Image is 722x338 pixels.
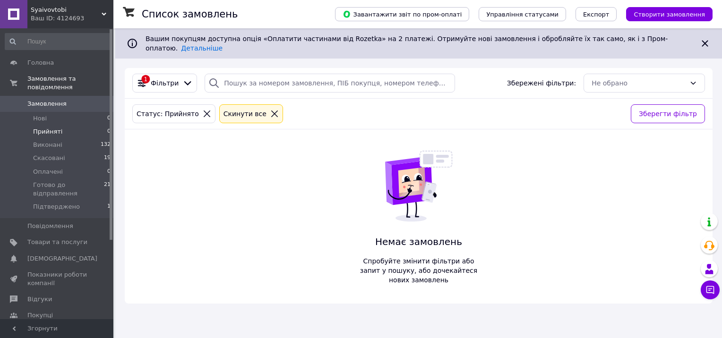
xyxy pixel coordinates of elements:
span: Експорт [583,11,610,18]
span: [DEMOGRAPHIC_DATA] [27,254,97,263]
span: 132 [101,141,111,149]
span: Управління статусами [486,11,559,18]
span: 0 [107,127,111,136]
span: 21 [104,181,111,198]
button: Завантажити звіт по пром-оплаті [335,7,469,21]
span: Замовлення [27,100,67,108]
input: Пошук за номером замовлення, ПІБ покупця, номером телефону, Email, номером накладної [205,74,455,93]
span: Скасовані [33,154,65,162]
span: Підтверджено [33,203,80,211]
button: Чат з покупцем [701,280,720,299]
button: Експорт [576,7,617,21]
span: Нові [33,114,47,123]
div: Статус: Прийнято [135,109,201,119]
span: Виконані [33,141,62,149]
a: Створити замовлення [617,10,713,17]
h1: Список замовлень [142,8,238,20]
span: Спробуйте змінити фільтри або запит у пошуку, або дочекайтеся нових замовлень [356,256,481,285]
a: Детальніше [181,44,223,52]
span: 0 [107,168,111,176]
span: Прийняті [33,127,62,136]
button: Створити замовлення [626,7,713,21]
span: Створити замовлення [634,11,705,18]
span: Зберегти фільтр [639,109,697,119]
button: Зберегти фільтр [631,104,705,123]
div: Не обрано [592,78,686,88]
button: Управління статусами [479,7,566,21]
span: Syaivovtobi [31,6,102,14]
span: Немає замовлень [356,235,481,249]
span: Готово до відправлення [33,181,104,198]
span: Завантажити звіт по пром-оплаті [343,10,462,18]
div: Ваш ID: 4124693 [31,14,113,23]
span: Відгуки [27,295,52,304]
span: Товари та послуги [27,238,87,246]
div: Cкинути все [222,109,268,119]
span: Покупці [27,311,53,320]
span: Фільтри [151,78,179,88]
span: Збережені фільтри: [507,78,576,88]
span: Повідомлення [27,222,73,230]
input: Пошук [5,33,112,50]
span: Оплачені [33,168,63,176]
span: Головна [27,59,54,67]
span: Показники роботи компанії [27,270,87,287]
span: Вашим покупцям доступна опція «Оплатити частинами від Rozetka» на 2 платежі. Отримуйте нові замов... [146,35,668,52]
span: 1 [107,203,111,211]
span: 0 [107,114,111,123]
span: 19 [104,154,111,162]
span: Замовлення та повідомлення [27,75,113,92]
